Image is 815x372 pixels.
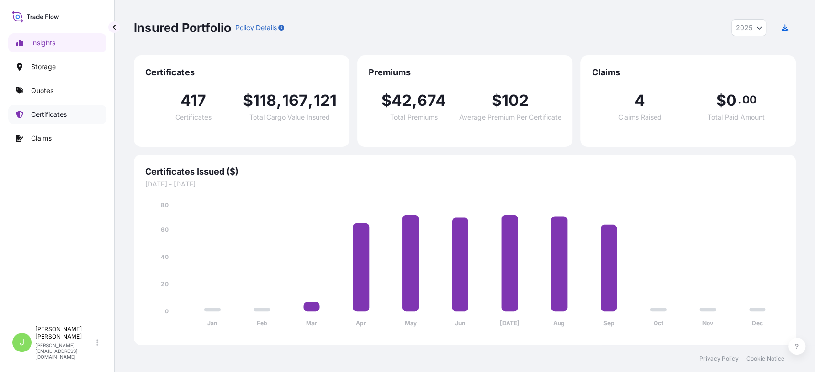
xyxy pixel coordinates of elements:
[592,67,784,78] span: Claims
[618,114,662,121] span: Claims Raised
[243,93,253,108] span: $
[726,93,737,108] span: 0
[175,114,211,121] span: Certificates
[282,93,308,108] span: 167
[8,81,106,100] a: Quotes
[356,320,366,327] tspan: Apr
[253,93,277,108] span: 118
[161,253,169,260] tspan: 40
[306,320,317,327] tspan: Mar
[308,93,313,108] span: ,
[235,23,276,32] p: Policy Details
[392,93,412,108] span: 42
[257,320,267,327] tspan: Feb
[635,93,645,108] span: 4
[161,280,169,288] tspan: 20
[491,93,501,108] span: $
[276,93,282,108] span: ,
[145,179,784,189] span: [DATE] - [DATE]
[603,320,614,327] tspan: Sep
[8,33,106,52] a: Insights
[35,342,95,360] p: [PERSON_NAME][EMAIL_ADDRESS][DOMAIN_NAME]
[31,134,52,143] p: Claims
[180,93,207,108] span: 417
[165,308,169,315] tspan: 0
[746,355,784,362] a: Cookie Notice
[553,320,565,327] tspan: Aug
[8,57,106,76] a: Storage
[752,320,763,327] tspan: Dec
[313,93,337,108] span: 121
[417,93,446,108] span: 674
[8,105,106,124] a: Certificates
[731,19,766,36] button: Year Selector
[699,355,739,362] a: Privacy Policy
[390,114,438,121] span: Total Premiums
[20,338,24,347] span: J
[35,325,95,341] p: [PERSON_NAME] [PERSON_NAME]
[716,93,726,108] span: $
[654,320,664,327] tspan: Oct
[738,96,741,103] span: .
[369,67,561,78] span: Premiums
[381,93,392,108] span: $
[736,23,752,32] span: 2025
[742,96,756,103] span: 00
[161,226,169,233] tspan: 60
[145,166,784,177] span: Certificates Issued ($)
[500,320,519,327] tspan: [DATE]
[455,320,465,327] tspan: Jun
[31,110,67,119] p: Certificates
[207,320,217,327] tspan: Jan
[412,93,417,108] span: ,
[249,114,330,121] span: Total Cargo Value Insured
[459,114,561,121] span: Average Premium Per Certificate
[708,114,765,121] span: Total Paid Amount
[134,20,231,35] p: Insured Portfolio
[8,129,106,148] a: Claims
[404,320,417,327] tspan: May
[31,86,53,95] p: Quotes
[161,201,169,208] tspan: 80
[145,67,338,78] span: Certificates
[702,320,714,327] tspan: Nov
[502,93,529,108] span: 102
[31,62,56,72] p: Storage
[31,38,55,48] p: Insights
